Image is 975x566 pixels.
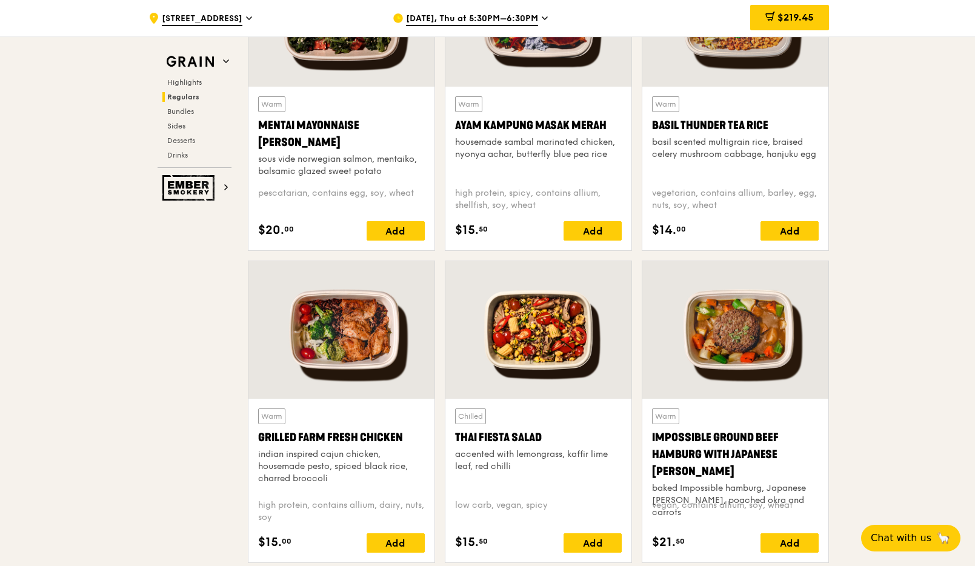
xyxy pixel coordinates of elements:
[760,221,819,241] div: Add
[258,533,282,551] span: $15.
[258,408,285,424] div: Warm
[167,107,194,116] span: Bundles
[455,136,622,161] div: housemade sambal marinated chicken, nyonya achar, butterfly blue pea rice
[564,533,622,553] div: Add
[652,533,676,551] span: $21.
[652,136,819,161] div: basil scented multigrain rice, braised celery mushroom cabbage, hanjuku egg
[162,51,218,73] img: Grain web logo
[652,117,819,134] div: Basil Thunder Tea Rice
[455,533,479,551] span: $15.
[760,533,819,553] div: Add
[455,448,622,473] div: accented with lemongrass, kaffir lime leaf, red chilli
[652,482,819,519] div: baked Impossible hamburg, Japanese [PERSON_NAME], poached okra and carrots
[367,221,425,241] div: Add
[652,187,819,211] div: vegetarian, contains allium, barley, egg, nuts, soy, wheat
[479,224,488,234] span: 50
[258,96,285,112] div: Warm
[871,531,931,545] span: Chat with us
[455,187,622,211] div: high protein, spicy, contains allium, shellfish, soy, wheat
[479,536,488,546] span: 50
[455,499,622,524] div: low carb, vegan, spicy
[282,536,291,546] span: 00
[652,221,676,239] span: $14.
[258,499,425,524] div: high protein, contains allium, dairy, nuts, soy
[167,151,188,159] span: Drinks
[167,93,199,101] span: Regulars
[167,122,185,130] span: Sides
[861,525,960,551] button: Chat with us🦙
[652,429,819,480] div: Impossible Ground Beef Hamburg with Japanese [PERSON_NAME]
[167,78,202,87] span: Highlights
[284,224,294,234] span: 00
[367,533,425,553] div: Add
[258,117,425,151] div: Mentai Mayonnaise [PERSON_NAME]
[676,536,685,546] span: 50
[652,408,679,424] div: Warm
[455,408,486,424] div: Chilled
[936,531,951,545] span: 🦙
[258,153,425,178] div: sous vide norwegian salmon, mentaiko, balsamic glazed sweet potato
[258,187,425,211] div: pescatarian, contains egg, soy, wheat
[258,448,425,485] div: indian inspired cajun chicken, housemade pesto, spiced black rice, charred broccoli
[455,96,482,112] div: Warm
[162,13,242,26] span: [STREET_ADDRESS]
[258,221,284,239] span: $20.
[455,221,479,239] span: $15.
[652,499,819,524] div: vegan, contains allium, soy, wheat
[406,13,538,26] span: [DATE], Thu at 5:30PM–6:30PM
[676,224,686,234] span: 00
[564,221,622,241] div: Add
[162,175,218,201] img: Ember Smokery web logo
[777,12,814,23] span: $219.45
[455,117,622,134] div: Ayam Kampung Masak Merah
[167,136,195,145] span: Desserts
[652,96,679,112] div: Warm
[258,429,425,446] div: Grilled Farm Fresh Chicken
[455,429,622,446] div: Thai Fiesta Salad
